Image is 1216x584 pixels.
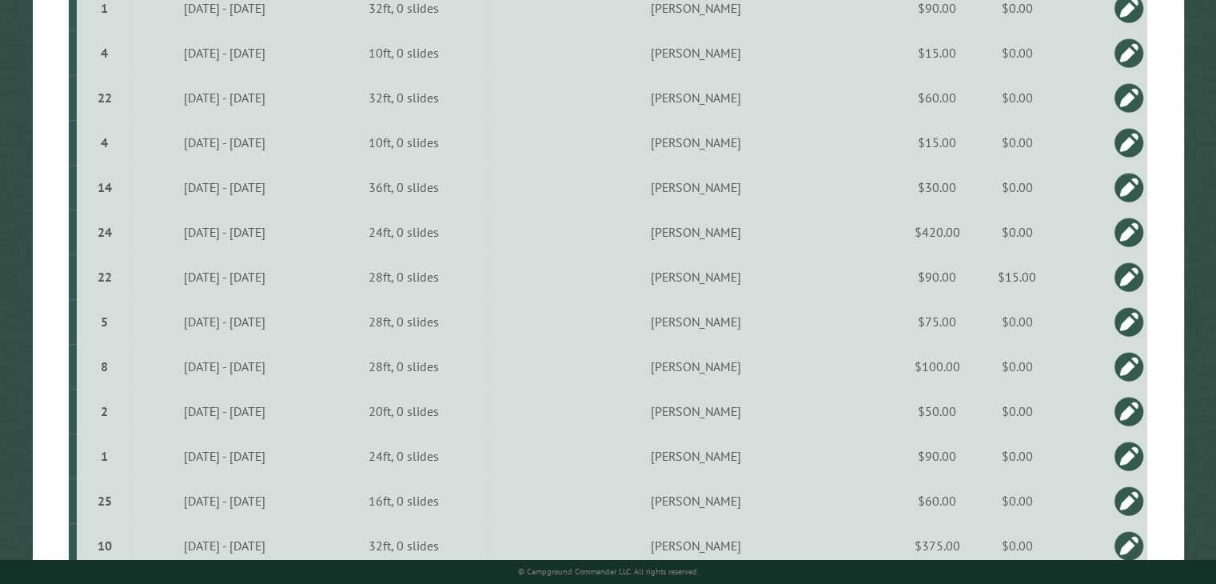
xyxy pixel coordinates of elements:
[83,90,126,106] div: 22
[131,224,317,240] div: [DATE] - [DATE]
[518,566,699,577] small: © Campground Commander LLC. All rights reserved.
[969,299,1065,344] td: $0.00
[83,224,126,240] div: 24
[487,165,905,210] td: [PERSON_NAME]
[320,299,487,344] td: 28ft, 0 slides
[131,403,317,419] div: [DATE] - [DATE]
[969,254,1065,299] td: $15.00
[905,389,969,434] td: $50.00
[969,434,1065,478] td: $0.00
[905,523,969,568] td: $375.00
[969,120,1065,165] td: $0.00
[969,165,1065,210] td: $0.00
[131,179,317,195] div: [DATE] - [DATE]
[320,344,487,389] td: 28ft, 0 slides
[83,493,126,509] div: 25
[969,75,1065,120] td: $0.00
[905,75,969,120] td: $60.00
[905,210,969,254] td: $420.00
[320,120,487,165] td: 10ft, 0 slides
[83,403,126,419] div: 2
[320,254,487,299] td: 28ft, 0 slides
[131,45,317,61] div: [DATE] - [DATE]
[83,269,126,285] div: 22
[320,75,487,120] td: 32ft, 0 slides
[487,30,905,75] td: [PERSON_NAME]
[487,120,905,165] td: [PERSON_NAME]
[131,314,317,330] div: [DATE] - [DATE]
[969,210,1065,254] td: $0.00
[969,478,1065,523] td: $0.00
[905,478,969,523] td: $60.00
[487,478,905,523] td: [PERSON_NAME]
[320,389,487,434] td: 20ft, 0 slides
[83,45,126,61] div: 4
[905,299,969,344] td: $75.00
[83,358,126,374] div: 8
[320,478,487,523] td: 16ft, 0 slides
[131,493,317,509] div: [DATE] - [DATE]
[131,448,317,464] div: [DATE] - [DATE]
[487,523,905,568] td: [PERSON_NAME]
[487,254,905,299] td: [PERSON_NAME]
[131,538,317,554] div: [DATE] - [DATE]
[83,448,126,464] div: 1
[969,389,1065,434] td: $0.00
[905,344,969,389] td: $100.00
[905,120,969,165] td: $15.00
[487,344,905,389] td: [PERSON_NAME]
[905,30,969,75] td: $15.00
[487,434,905,478] td: [PERSON_NAME]
[83,134,126,150] div: 4
[905,165,969,210] td: $30.00
[320,165,487,210] td: 36ft, 0 slides
[969,344,1065,389] td: $0.00
[905,434,969,478] td: $90.00
[83,314,126,330] div: 5
[131,134,317,150] div: [DATE] - [DATE]
[83,538,126,554] div: 10
[131,269,317,285] div: [DATE] - [DATE]
[320,30,487,75] td: 10ft, 0 slides
[969,523,1065,568] td: $0.00
[131,358,317,374] div: [DATE] - [DATE]
[83,179,126,195] div: 14
[969,30,1065,75] td: $0.00
[905,254,969,299] td: $90.00
[131,90,317,106] div: [DATE] - [DATE]
[320,434,487,478] td: 24ft, 0 slides
[320,210,487,254] td: 24ft, 0 slides
[487,299,905,344] td: [PERSON_NAME]
[487,75,905,120] td: [PERSON_NAME]
[320,523,487,568] td: 32ft, 0 slides
[487,210,905,254] td: [PERSON_NAME]
[487,389,905,434] td: [PERSON_NAME]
